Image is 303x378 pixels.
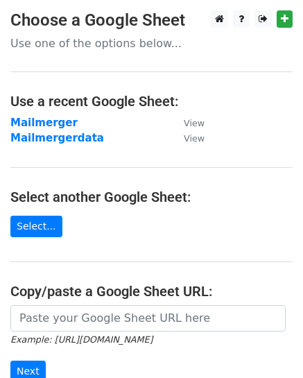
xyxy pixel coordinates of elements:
[10,334,153,345] small: Example: [URL][DOMAIN_NAME]
[10,93,293,110] h4: Use a recent Google Sheet:
[184,133,205,144] small: View
[10,36,293,51] p: Use one of the options below...
[10,283,293,300] h4: Copy/paste a Google Sheet URL:
[184,118,205,128] small: View
[170,117,205,129] a: View
[10,189,293,205] h4: Select another Google Sheet:
[10,305,286,332] input: Paste your Google Sheet URL here
[10,10,293,31] h3: Choose a Google Sheet
[170,132,205,144] a: View
[10,132,104,144] a: Mailmergerdata
[10,117,78,129] a: Mailmerger
[10,216,62,237] a: Select...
